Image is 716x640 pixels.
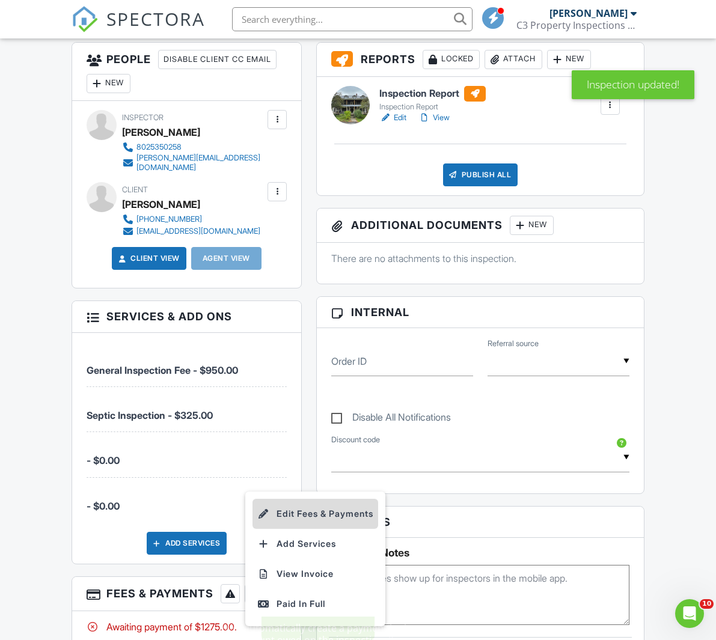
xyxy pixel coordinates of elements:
h6: Inspection Report [379,86,486,102]
a: 8025350258 [122,141,265,153]
p: There are no attachments to this inspection. [331,252,629,265]
div: New [547,50,591,69]
div: [PERSON_NAME] [549,7,628,19]
label: Discount code [331,434,380,445]
input: Search everything... [232,7,473,31]
img: The Best Home Inspection Software - Spectora [72,6,98,32]
div: Attach [485,50,542,69]
h3: Internal [317,297,644,328]
a: [PERSON_NAME][EMAIL_ADDRESS][DOMAIN_NAME] [122,153,265,172]
iframe: Intercom live chat [675,599,704,628]
li: Manual fee: Septic Inspection [87,387,287,432]
span: General Inspection Fee - $950.00 [87,364,238,376]
span: SPECTORA [106,6,205,31]
div: Inspection updated! [572,70,694,99]
div: New [87,74,130,93]
h3: People [72,43,301,101]
label: Order ID [331,355,367,368]
span: Inspector [122,113,164,122]
div: C3 Property Inspections Inc. [516,19,637,31]
label: Referral source [488,338,539,349]
a: [EMAIL_ADDRESS][DOMAIN_NAME] [122,225,260,237]
h3: Fees & Payments [72,577,301,611]
div: Publish All [443,163,518,186]
a: Inspection Report Inspection Report [379,86,486,112]
div: Inspection Report [379,102,486,112]
div: [PERSON_NAME] [122,123,200,141]
div: Awaiting payment of $1275.00. [87,620,287,633]
div: [PERSON_NAME] [122,195,200,213]
a: Client View [116,252,180,264]
span: 10 [700,599,714,609]
span: Septic Inspection - $325.00 [87,409,213,421]
span: Client [122,185,148,194]
h3: Services & Add ons [72,301,301,332]
a: View Invoice [252,559,378,589]
li: Manual fee: General Inspection Fee [87,342,287,387]
div: [EMAIL_ADDRESS][DOMAIN_NAME] [136,227,260,236]
h3: Notes [317,507,644,538]
a: View [418,112,450,124]
div: Paid In Full [257,597,373,611]
li: Manual fee: [87,478,287,522]
div: Disable Client CC Email [158,50,277,69]
div: Add Services [147,532,227,555]
h5: Inspector Notes [331,547,629,559]
div: [PERSON_NAME][EMAIL_ADDRESS][DOMAIN_NAME] [136,153,265,172]
h3: Reports [317,43,644,77]
h3: Additional Documents [317,209,644,243]
a: [PHONE_NUMBER] [122,213,260,225]
span: - $0.00 [87,500,120,512]
li: Manual fee: [87,432,287,477]
div: 8025350258 [136,142,182,152]
div: New [510,216,554,235]
a: Edit [379,112,406,124]
div: [PHONE_NUMBER] [136,215,202,224]
div: Locked [423,50,480,69]
a: SPECTORA [72,16,205,41]
label: Disable All Notifications [331,412,451,427]
span: - $0.00 [87,454,120,466]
